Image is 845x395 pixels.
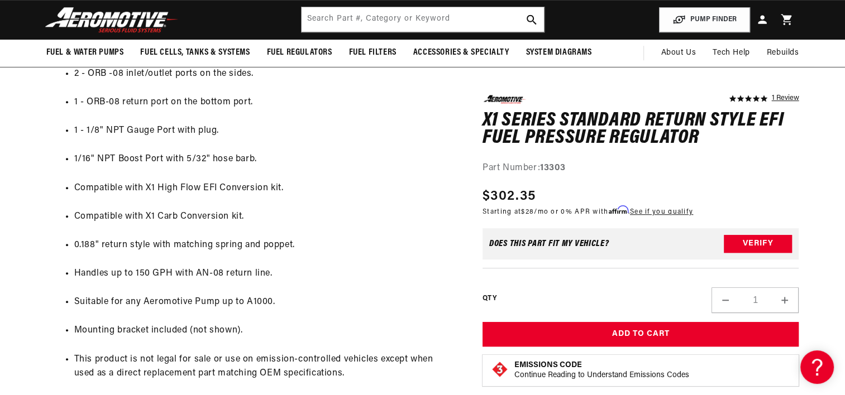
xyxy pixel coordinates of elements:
[132,40,258,66] summary: Fuel Cells, Tanks & Systems
[74,152,455,167] li: 1/16" NPT Boost Port with 5/32" hose barb.
[704,40,758,66] summary: Tech Help
[267,47,332,59] span: Fuel Regulators
[349,47,397,59] span: Fuel Filters
[302,7,544,32] input: Search by Part Number, Category or Keyword
[526,47,592,59] span: System Diagrams
[724,235,792,253] button: Verify
[491,360,509,378] img: Emissions code
[74,238,455,253] li: 0.188" return style with matching spring and poppet.
[140,47,250,59] span: Fuel Cells, Tanks & Systems
[518,40,600,66] summary: System Diagrams
[413,47,509,59] span: Accessories & Specialty
[405,40,518,66] summary: Accessories & Specialty
[713,47,749,59] span: Tech Help
[483,112,799,147] h1: X1 Series Standard Return Style EFI Fuel Pressure Regulator
[74,95,455,110] li: 1 - ORB-08 return port on the bottom port.
[483,186,536,206] span: $302.35
[514,360,689,380] button: Emissions CodeContinue Reading to Understand Emissions Codes
[771,95,799,103] a: 1 reviews
[74,124,455,138] li: 1 - 1/8" NPT Gauge Port with plug.
[74,295,455,310] li: Suitable for any Aeromotive Pump up to A1000.
[341,40,405,66] summary: Fuel Filters
[519,7,544,32] button: search button
[652,40,704,66] a: About Us
[259,40,341,66] summary: Fuel Regulators
[767,47,799,59] span: Rebuilds
[661,49,696,57] span: About Us
[659,7,750,32] button: PUMP FINDER
[483,322,799,347] button: Add to Cart
[74,210,455,224] li: Compatible with X1 Carb Conversion kit.
[514,361,582,369] strong: Emissions Code
[74,324,455,338] li: Mounting bracket included (not shown).
[483,161,799,175] div: Part Number:
[483,206,693,217] p: Starting at /mo or 0% APR with .
[489,239,609,248] div: Does This part fit My vehicle?
[540,163,565,172] strong: 13303
[758,40,808,66] summary: Rebuilds
[74,267,455,281] li: Handles up to 150 GPH with AN-08 return line.
[74,181,455,196] li: Compatible with X1 High Flow EFI Conversion kit.
[42,7,182,33] img: Aeromotive
[38,40,132,66] summary: Fuel & Water Pumps
[521,209,534,215] span: $28
[483,293,497,303] label: QTY
[609,206,628,214] span: Affirm
[514,370,689,380] p: Continue Reading to Understand Emissions Codes
[74,67,455,81] li: 2 - ORB -08 inlet/outlet ports on the sides.
[630,209,693,215] a: See if you qualify - Learn more about Affirm Financing (opens in modal)
[74,353,455,381] li: This product is not legal for sale or use on emission-controlled vehicles except when used as a d...
[46,47,124,59] span: Fuel & Water Pumps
